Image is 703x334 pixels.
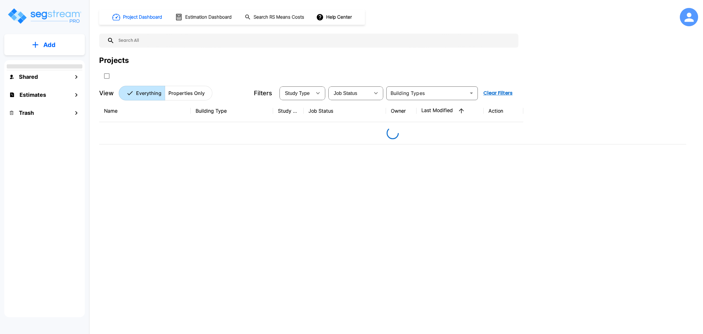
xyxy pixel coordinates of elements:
p: Properties Only [168,89,205,97]
p: View [99,89,114,98]
button: Clear Filters [481,87,515,99]
span: Study Type [285,91,310,96]
button: SelectAll [101,70,113,82]
th: Last Modified [416,100,484,122]
button: Everything [119,86,165,100]
h1: Search RS Means Costs [254,14,304,21]
h1: Estimation Dashboard [185,14,232,21]
button: Estimation Dashboard [173,11,235,24]
p: Add [43,40,56,49]
th: Building Type [191,100,273,122]
div: Select [330,85,370,102]
button: Open [467,89,476,97]
button: Search RS Means Costs [242,11,308,23]
th: Job Status [304,100,386,122]
span: Job Status [334,91,357,96]
div: Platform [119,86,212,100]
button: Project Dashboard [110,10,165,24]
p: Everything [136,89,161,97]
input: Search All [114,34,515,48]
button: Help Center [315,11,354,23]
th: Study Type [273,100,304,122]
h1: Trash [19,109,34,117]
th: Name [99,100,191,122]
h1: Project Dashboard [123,14,162,21]
button: Add [4,36,85,54]
div: Select [281,85,312,102]
div: Projects [99,55,129,66]
button: Properties Only [165,86,212,100]
th: Owner [386,100,416,122]
p: Filters [254,89,272,98]
input: Building Types [388,89,466,97]
img: Logo [7,7,82,25]
h1: Estimates [20,91,46,99]
h1: Shared [19,73,38,81]
th: Action [484,100,523,122]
